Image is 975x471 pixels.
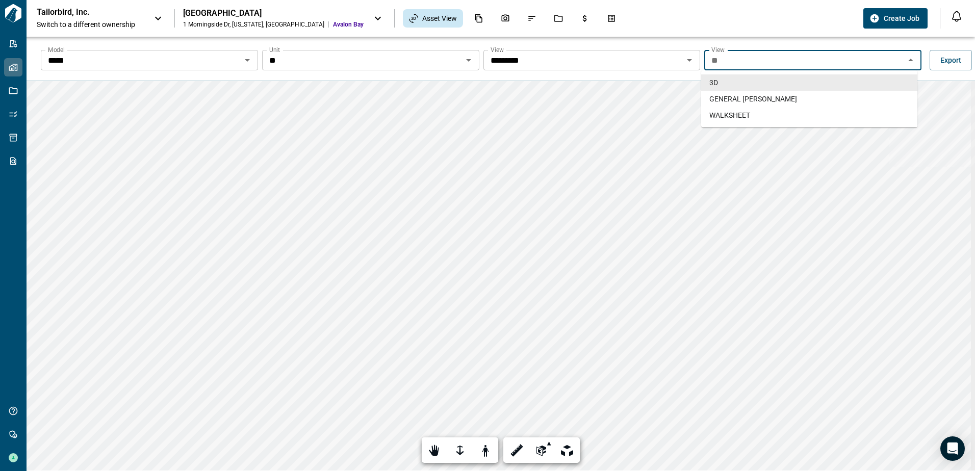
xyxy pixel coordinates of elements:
[948,8,965,24] button: Open notification feed
[711,45,725,54] label: View
[269,45,280,54] label: Unit
[37,7,129,17] p: Tailorbird, Inc.
[183,20,324,29] div: 1 Morningside Dr , [US_STATE] , [GEOGRAPHIC_DATA]
[333,20,364,29] span: Avalon Bay
[403,9,463,28] div: Asset View
[461,53,476,67] button: Open
[240,53,254,67] button: Open
[884,13,919,23] span: Create Job
[37,19,144,30] span: Switch to a different ownership
[468,10,490,27] div: Documents
[930,50,972,70] button: Export
[709,77,718,88] span: 3D
[491,45,504,54] label: View
[183,8,364,18] div: [GEOGRAPHIC_DATA]
[422,13,457,23] span: Asset View
[863,8,928,29] button: Create Job
[940,436,965,461] div: Open Intercom Messenger
[940,55,961,65] span: Export
[48,45,65,54] label: Model
[904,53,918,67] button: Close
[574,10,596,27] div: Budgets
[495,10,516,27] div: Photos
[521,10,543,27] div: Issues & Info
[709,94,797,104] span: GENERAL [PERSON_NAME]
[682,53,697,67] button: Open
[548,10,569,27] div: Jobs
[709,110,750,120] span: WALKSHEET
[601,10,622,27] div: Takeoff Center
